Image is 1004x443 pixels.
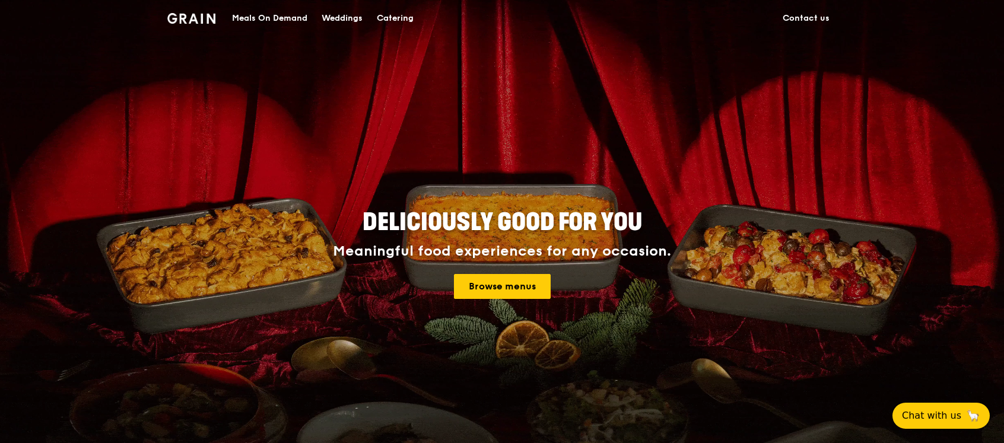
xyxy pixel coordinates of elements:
a: Contact us [776,1,837,36]
img: Grain [167,13,215,24]
a: Weddings [314,1,370,36]
div: Weddings [322,1,363,36]
span: Deliciously good for you [363,208,642,237]
a: Catering [370,1,421,36]
span: 🦙 [966,409,980,423]
div: Catering [377,1,414,36]
span: Chat with us [902,409,961,423]
div: Meaningful food experiences for any occasion. [288,243,716,260]
a: Browse menus [454,274,551,299]
div: Meals On Demand [232,1,307,36]
button: Chat with us🦙 [892,403,990,429]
